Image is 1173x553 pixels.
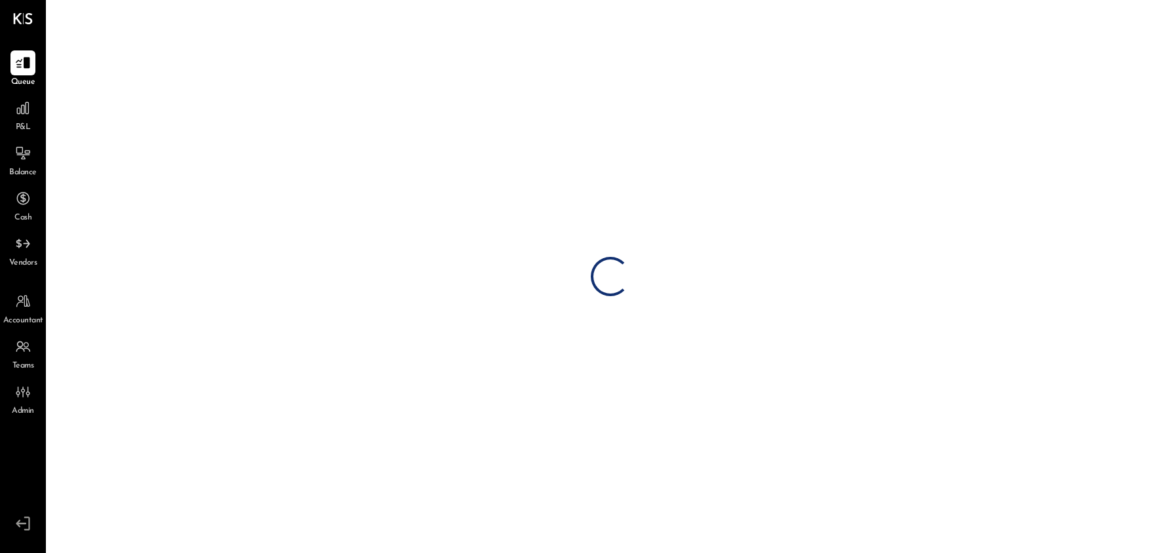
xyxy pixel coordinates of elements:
[1,141,45,179] a: Balance
[1,96,45,134] a: P&L
[9,257,37,269] span: Vendors
[14,212,31,224] span: Cash
[16,122,31,134] span: P&L
[1,334,45,372] a: Teams
[1,231,45,269] a: Vendors
[1,186,45,224] a: Cash
[12,360,34,372] span: Teams
[9,167,37,179] span: Balance
[3,315,43,327] span: Accountant
[1,50,45,88] a: Queue
[12,406,34,417] span: Admin
[11,77,35,88] span: Queue
[1,289,45,327] a: Accountant
[1,379,45,417] a: Admin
